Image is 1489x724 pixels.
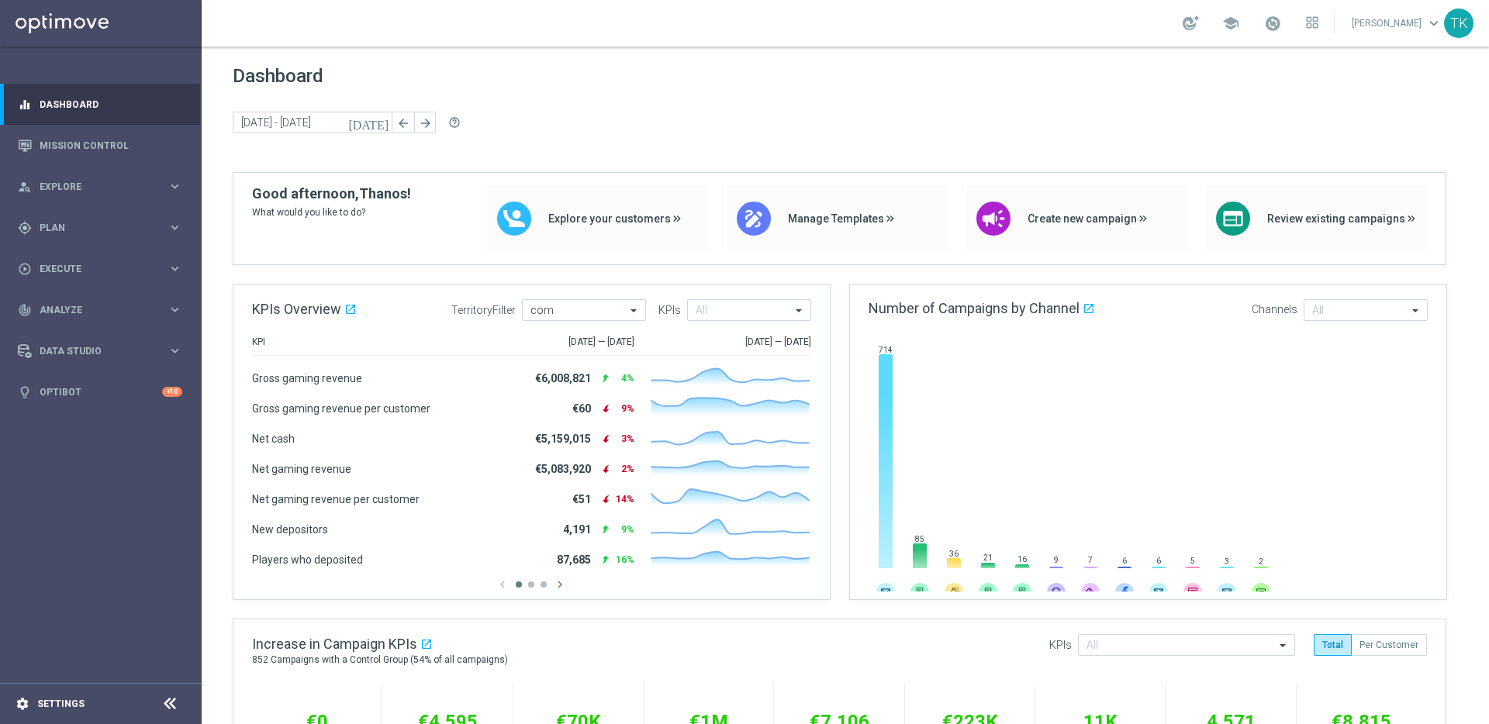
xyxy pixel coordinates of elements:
[18,262,32,276] i: play_circle_outline
[168,261,182,276] i: keyboard_arrow_right
[17,386,183,398] button: lightbulb Optibot +10
[168,179,182,194] i: keyboard_arrow_right
[1350,12,1444,35] a: [PERSON_NAME]keyboard_arrow_down
[40,305,168,315] span: Analyze
[168,302,182,317] i: keyboard_arrow_right
[40,371,162,412] a: Optibot
[40,84,182,125] a: Dashboard
[40,346,168,356] span: Data Studio
[40,223,168,233] span: Plan
[37,699,85,708] a: Settings
[18,221,168,235] div: Plan
[18,98,32,112] i: equalizer
[40,182,168,191] span: Explore
[162,387,182,397] div: +10
[18,84,182,125] div: Dashboard
[18,262,168,276] div: Execute
[18,221,32,235] i: gps_fixed
[18,180,32,194] i: person_search
[17,181,183,193] button: person_search Explore keyboard_arrow_right
[18,303,168,317] div: Analyze
[18,303,32,317] i: track_changes
[1425,15,1442,32] span: keyboard_arrow_down
[1222,15,1239,32] span: school
[17,140,183,152] button: Mission Control
[1444,9,1473,38] div: TK
[18,385,32,399] i: lightbulb
[18,125,182,166] div: Mission Control
[17,98,183,111] button: equalizer Dashboard
[17,263,183,275] button: play_circle_outline Execute keyboard_arrow_right
[17,304,183,316] button: track_changes Analyze keyboard_arrow_right
[40,264,168,274] span: Execute
[18,344,168,358] div: Data Studio
[168,343,182,358] i: keyboard_arrow_right
[18,180,168,194] div: Explore
[168,220,182,235] i: keyboard_arrow_right
[18,371,182,412] div: Optibot
[17,222,183,234] button: gps_fixed Plan keyboard_arrow_right
[40,125,182,166] a: Mission Control
[16,697,29,711] i: settings
[17,345,183,357] button: Data Studio keyboard_arrow_right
